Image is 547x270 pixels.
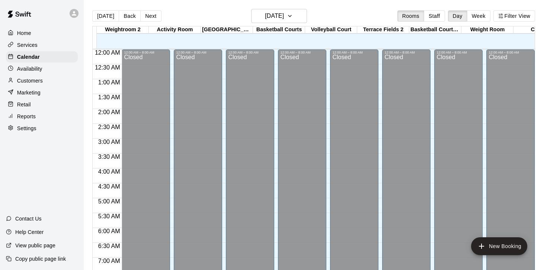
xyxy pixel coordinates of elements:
span: 5:00 AM [96,198,122,205]
button: [DATE] [92,10,119,22]
a: Retail [6,99,78,110]
p: Home [17,29,31,37]
span: 4:00 AM [96,168,122,175]
div: Weightroom 2 [97,26,149,33]
button: Week [467,10,490,22]
button: Staff [424,10,445,22]
span: 1:00 AM [96,79,122,86]
span: 12:00 AM [93,49,122,56]
a: Settings [6,123,78,134]
span: 2:00 AM [96,109,122,115]
div: Terrace Fields 2 [357,26,409,33]
p: Calendar [17,53,40,61]
p: Reports [17,113,36,120]
button: Day [448,10,467,22]
a: Availability [6,63,78,74]
a: Customers [6,75,78,86]
p: Settings [17,125,36,132]
div: 12:00 AM – 8:00 AM [228,51,272,54]
button: Back [119,10,141,22]
a: Reports [6,111,78,122]
div: Activity Room [149,26,201,33]
p: Marketing [17,89,41,96]
a: Home [6,28,78,39]
p: Help Center [15,228,44,236]
div: Basketball Courts [253,26,305,33]
div: Volleyball Court [305,26,357,33]
div: 12:00 AM – 8:00 AM [332,51,376,54]
div: 12:00 AM – 8:00 AM [384,51,428,54]
button: [DATE] [251,9,307,23]
div: 12:00 AM – 8:00 AM [124,51,168,54]
div: [GEOGRAPHIC_DATA] [201,26,253,33]
p: Services [17,41,38,49]
span: 6:30 AM [96,243,122,249]
p: Customers [17,77,43,84]
span: 3:00 AM [96,139,122,145]
span: 5:30 AM [96,213,122,219]
span: 6:00 AM [96,228,122,234]
span: 1:30 AM [96,94,122,100]
a: Calendar [6,51,78,62]
p: View public page [15,242,55,249]
a: Marketing [6,87,78,98]
div: 12:00 AM – 8:00 AM [280,51,324,54]
span: 12:30 AM [93,64,122,71]
a: Services [6,39,78,51]
p: Retail [17,101,31,108]
button: add [471,237,527,255]
span: 7:00 AM [96,258,122,264]
button: Next [140,10,161,22]
span: 2:30 AM [96,124,122,130]
div: 12:00 AM – 8:00 AM [436,51,480,54]
div: Basketball Courts 2 [409,26,461,33]
span: 4:30 AM [96,183,122,190]
p: Contact Us [15,215,42,222]
div: 12:00 AM – 8:00 AM [176,51,220,54]
div: Weight Room [461,26,514,33]
button: Filter View [493,10,535,22]
span: 3:30 AM [96,154,122,160]
div: 12:00 AM – 8:00 AM [489,51,532,54]
p: Copy public page link [15,255,66,263]
h6: [DATE] [265,11,284,21]
p: Availability [17,65,42,73]
button: Rooms [397,10,424,22]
